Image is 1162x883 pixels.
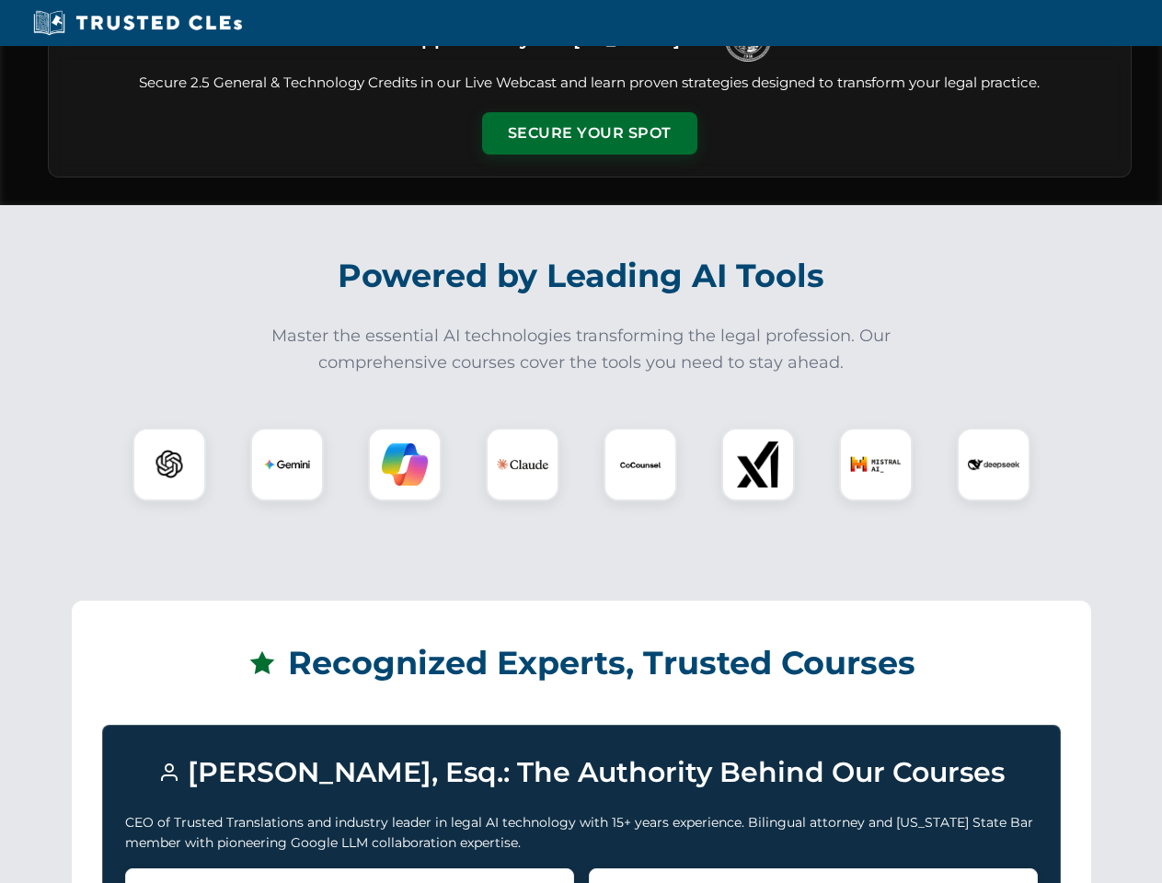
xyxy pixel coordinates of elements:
[957,428,1030,501] div: DeepSeek
[259,323,903,376] p: Master the essential AI technologies transforming the legal profession. Our comprehensive courses...
[721,428,795,501] div: xAI
[604,428,677,501] div: CoCounsel
[486,428,559,501] div: Claude
[382,441,428,487] img: Copilot Logo
[264,441,310,487] img: Gemini Logo
[497,439,548,490] img: Claude Logo
[72,244,1091,308] h2: Powered by Leading AI Tools
[850,439,902,490] img: Mistral AI Logo
[368,428,442,501] div: Copilot
[102,631,1061,695] h2: Recognized Experts, Trusted Courses
[735,441,781,487] img: xAI Logo
[968,439,1019,490] img: DeepSeek Logo
[132,428,206,501] div: ChatGPT
[482,112,697,155] button: Secure Your Spot
[250,428,324,501] div: Gemini
[71,73,1109,94] p: Secure 2.5 General & Technology Credits in our Live Webcast and learn proven strategies designed ...
[143,438,196,491] img: ChatGPT Logo
[839,428,913,501] div: Mistral AI
[125,748,1038,797] h3: [PERSON_NAME], Esq.: The Authority Behind Our Courses
[28,9,247,37] img: Trusted CLEs
[617,441,663,487] img: CoCounsel Logo
[125,812,1038,854] p: CEO of Trusted Translations and industry leader in legal AI technology with 15+ years experience....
